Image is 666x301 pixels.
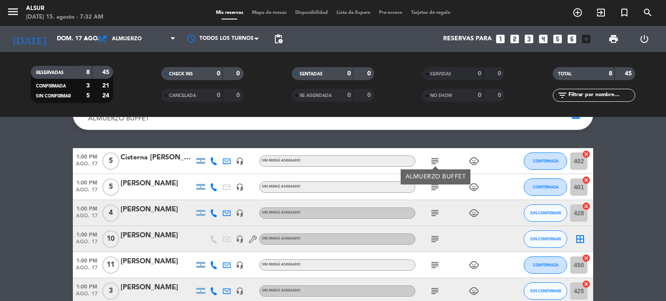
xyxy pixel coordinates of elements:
[236,235,244,243] i: headset_mic
[262,159,300,162] span: Sin menú asignado
[407,10,455,15] span: Tarjetas de regalo
[217,71,220,77] strong: 0
[121,256,194,267] div: [PERSON_NAME]
[524,230,567,248] button: SIN CONFIRMAR
[73,239,101,249] span: ago. 17
[608,34,619,44] span: print
[478,71,481,77] strong: 0
[121,282,194,293] div: [PERSON_NAME]
[26,13,103,22] div: [DATE] 15. agosto - 7:32 AM
[533,184,558,189] span: CONFIRMADA
[73,177,101,187] span: 1:00 PM
[582,202,591,210] i: cancel
[430,286,440,296] i: subject
[575,234,585,244] i: border_all
[236,92,242,98] strong: 0
[495,33,506,45] i: looks_one
[566,33,578,45] i: looks_6
[262,237,300,240] span: Sin menú asignado
[619,7,630,18] i: turned_in_not
[469,182,479,192] i: child_care
[121,204,194,215] div: [PERSON_NAME]
[367,71,372,77] strong: 0
[262,263,300,266] span: Sin menú asignado
[121,230,194,241] div: [PERSON_NAME]
[102,178,119,196] span: 5
[262,211,300,214] span: Sin menú asignado
[36,84,66,88] span: CONFIRMADA
[581,33,592,45] i: add_box
[73,187,101,197] span: ago. 17
[73,203,101,213] span: 1:00 PM
[469,260,479,270] i: child_care
[26,4,103,13] div: Alsur
[332,10,375,15] span: Lista de Espera
[73,213,101,223] span: ago. 17
[347,71,351,77] strong: 0
[582,176,591,184] i: cancel
[73,265,101,275] span: ago. 17
[524,282,567,300] button: SIN CONFIRMAR
[86,69,90,75] strong: 8
[443,36,492,42] span: Reservas para
[430,156,440,166] i: subject
[469,208,479,218] i: child_care
[236,261,244,269] i: headset_mic
[212,10,248,15] span: Mis reservas
[469,286,479,296] i: child_care
[36,94,71,98] span: SIN CONFIRMAR
[430,260,440,270] i: subject
[236,157,244,165] i: headset_mic
[236,183,244,191] i: headset_mic
[523,33,535,45] i: looks_3
[430,182,440,192] i: subject
[102,204,119,222] span: 4
[73,229,101,239] span: 1:00 PM
[430,208,440,218] i: subject
[300,72,323,76] span: SENTADAS
[300,94,332,98] span: RE AGENDADA
[273,34,284,44] span: pending_actions
[509,33,520,45] i: looks_two
[469,156,479,166] i: child_care
[524,152,567,170] button: CONFIRMADA
[582,254,591,262] i: cancel
[533,159,558,163] span: CONFIRMADA
[236,287,244,295] i: headset_mic
[73,151,101,161] span: 1:00 PM
[596,7,606,18] i: exit_to_app
[102,69,111,75] strong: 45
[102,256,119,274] span: 11
[629,26,659,52] div: LOG OUT
[558,72,571,76] span: TOTAL
[7,5,20,21] button: menu
[367,92,372,98] strong: 0
[73,161,101,171] span: ago. 17
[405,172,466,181] div: ALMUERZO BUFFET
[533,262,558,267] span: CONFIRMADA
[498,71,503,77] strong: 0
[7,5,20,18] i: menu
[36,71,64,75] span: RESERVADAS
[88,116,150,122] span: ALMUERZO BUFFET
[86,83,90,89] strong: 3
[524,178,567,196] button: CONFIRMADA
[81,34,91,44] i: arrow_drop_down
[572,7,583,18] i: add_circle_outline
[524,204,567,222] button: SIN CONFIRMAR
[639,34,650,44] i: power_settings_new
[530,210,561,215] span: SIN CONFIRMAR
[73,281,101,291] span: 1:00 PM
[609,71,612,77] strong: 8
[102,230,119,248] span: 10
[538,33,549,45] i: looks_4
[582,280,591,288] i: cancel
[236,209,244,217] i: headset_mic
[169,94,196,98] span: CANCELADA
[121,152,194,163] div: Cisterna [PERSON_NAME]
[86,93,90,99] strong: 5
[169,72,193,76] span: CHECK INS
[262,289,300,292] span: Sin menú asignado
[625,71,633,77] strong: 45
[498,92,503,98] strong: 0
